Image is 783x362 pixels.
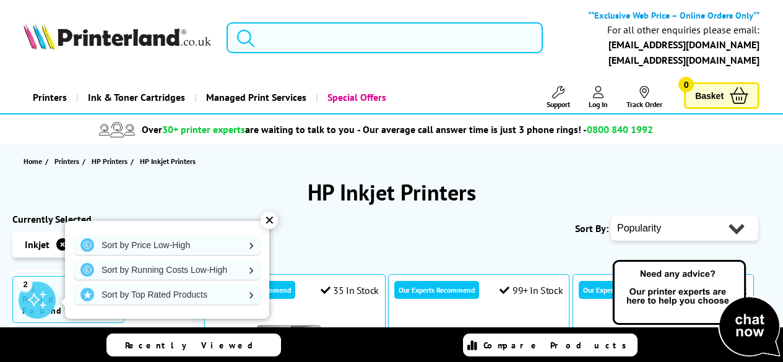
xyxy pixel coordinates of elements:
[162,123,245,136] span: 30+ printer experts
[589,100,608,109] span: Log In
[194,82,316,113] a: Managed Print Services
[74,235,260,255] a: Sort by Price Low-High
[321,284,379,296] div: 35 In Stock
[316,82,396,113] a: Special Offers
[25,238,50,251] span: Inkjet
[261,212,278,229] div: ✕
[140,157,196,166] span: HP Inkjet Printers
[483,340,633,351] span: Compare Products
[142,123,355,136] span: Over are waiting to talk to you
[357,123,653,136] span: - Our average call answer time is just 3 phone rings! -
[24,82,76,113] a: Printers
[12,178,771,207] h1: HP Inkjet Printers
[607,24,759,36] div: For all other enquiries please email:
[54,155,79,168] span: Printers
[92,155,131,168] a: HP Printers
[24,155,45,168] a: Home
[608,54,759,66] a: [EMAIL_ADDRESS][DOMAIN_NAME]
[12,276,124,323] span: 58 Products Found
[74,285,260,304] a: Sort by Top Rated Products
[92,155,128,168] span: HP Printers
[54,155,82,168] a: Printers
[587,123,653,136] span: 0800 840 1992
[19,277,32,291] div: 2
[12,213,192,225] div: Currently Selected
[125,340,266,351] span: Recently Viewed
[695,87,724,104] span: Basket
[608,38,759,51] a: [EMAIL_ADDRESS][DOMAIN_NAME]
[626,86,662,109] a: Track Order
[74,260,260,280] a: Sort by Running Costs Low-High
[106,334,281,356] a: Recently Viewed
[579,281,664,299] div: Our Experts Recommend
[24,23,211,50] img: Printerland Logo
[88,82,185,113] span: Ink & Toner Cartridges
[463,334,638,356] a: Compare Products
[588,9,759,21] b: **Exclusive Web Price – Online Orders Only**
[24,23,211,52] a: Printerland Logo
[678,77,694,92] span: 0
[394,281,479,299] div: Our Experts Recommend
[684,82,759,109] a: Basket 0
[76,82,194,113] a: Ink & Toner Cartridges
[610,258,783,360] img: Open Live Chat window
[589,86,608,109] a: Log In
[547,86,570,109] a: Support
[575,222,608,235] span: Sort By:
[547,100,570,109] span: Support
[500,284,563,296] div: 99+ In Stock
